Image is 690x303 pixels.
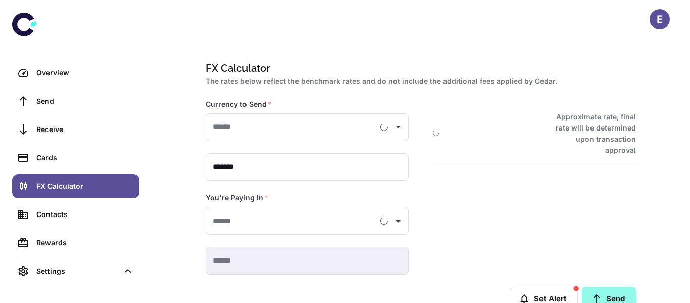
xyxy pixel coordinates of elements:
a: Receive [12,117,139,142]
a: FX Calculator [12,174,139,198]
div: Rewards [36,237,133,248]
div: Send [36,96,133,107]
button: E [650,9,670,29]
a: Rewards [12,231,139,255]
div: FX Calculator [36,181,133,192]
div: Settings [12,259,139,283]
button: Open [391,120,405,134]
a: Send [12,89,139,113]
label: You're Paying In [206,193,268,203]
div: Overview [36,67,133,78]
button: Open [391,214,405,228]
a: Contacts [12,202,139,227]
h1: FX Calculator [206,61,632,76]
label: Currency to Send [206,99,272,109]
h6: Approximate rate, final rate will be determined upon transaction approval [545,111,636,156]
div: Cards [36,152,133,163]
div: Settings [36,266,118,277]
div: Receive [36,124,133,135]
div: Contacts [36,209,133,220]
a: Cards [12,146,139,170]
a: Overview [12,61,139,85]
